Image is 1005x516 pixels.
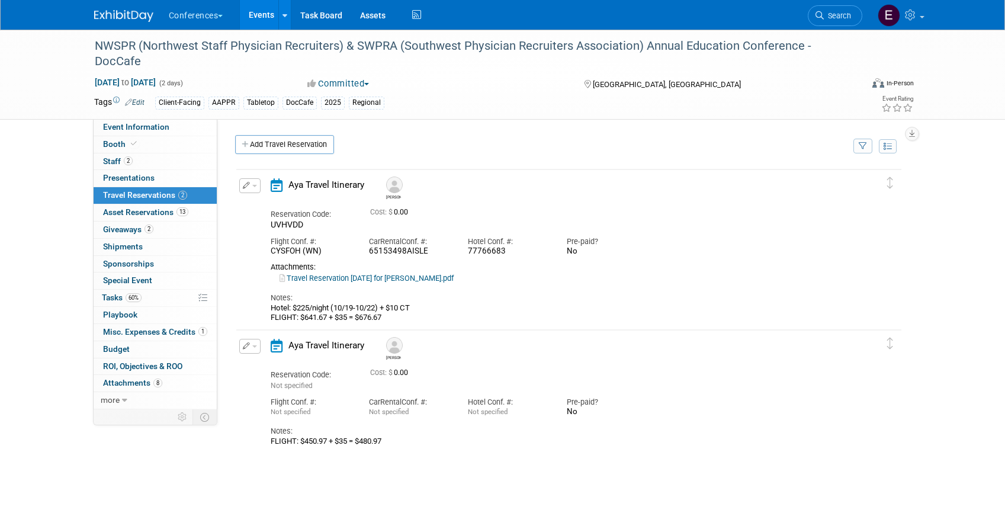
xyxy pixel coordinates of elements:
[567,407,577,416] span: No
[288,180,364,190] span: Aya Travel Itinerary
[126,293,142,302] span: 60%
[271,246,352,257] div: CYSFOH (WN)
[468,246,549,257] div: 77766683
[94,119,217,136] a: Event Information
[94,77,156,88] span: [DATE] [DATE]
[380,237,402,246] span: Rental
[235,135,334,154] a: Add Travel Reservation
[94,10,153,22] img: ExhibitDay
[94,273,217,289] a: Special Event
[103,259,154,268] span: Sponsorships
[94,222,217,238] a: Giveaways2
[887,338,893,350] i: Click and drag to move item
[872,78,884,88] img: Format-Inperson.png
[370,368,394,377] span: Cost: $
[271,339,282,352] i: Aya Travel Itinerary
[567,397,648,408] div: Pre-paid?
[94,324,217,341] a: Misc. Expenses & Credits1
[145,225,153,233] span: 2
[155,97,204,109] div: Client-Facing
[158,79,183,87] span: (2 days)
[103,173,155,182] span: Presentations
[468,408,508,416] span: Not specified
[94,187,217,204] a: Travel Reservations2
[94,136,217,153] a: Booth
[125,98,145,107] a: Edit
[369,397,450,408] div: Car Conf. #:
[124,156,133,165] span: 2
[103,156,133,166] span: Staff
[178,191,187,200] span: 2
[271,382,313,390] span: Not specified
[94,239,217,255] a: Shipments
[103,310,137,319] span: Playbook
[101,395,120,405] span: more
[593,80,741,89] span: [GEOGRAPHIC_DATA], [GEOGRAPHIC_DATA]
[369,236,450,247] div: Car Conf. #:
[172,409,193,425] td: Personalize Event Tab Strip
[303,78,374,90] button: Committed
[94,392,217,409] a: more
[370,208,413,216] span: 0.00
[94,96,145,110] td: Tags
[198,327,207,336] span: 1
[792,76,914,94] div: Event Format
[103,327,207,336] span: Misc. Expenses & Credits
[271,370,352,380] div: Reservation Code:
[386,193,401,200] div: Michael Graham
[103,190,187,200] span: Travel Reservations
[271,303,846,323] div: Hotel: $225/night (10/19-10/22) + $10 CT FLIGHT: $641.67 + $35 = $676.67
[271,209,352,220] div: Reservation Code:
[468,236,549,247] div: Hotel Conf. #:
[282,97,317,109] div: DocCafe
[881,96,913,102] div: Event Rating
[103,275,152,285] span: Special Event
[824,11,851,20] span: Search
[321,97,345,109] div: 2025
[94,153,217,170] a: Staff2
[120,78,131,87] span: to
[153,379,162,387] span: 8
[103,225,153,234] span: Giveaways
[380,398,402,406] span: Rental
[94,170,217,187] a: Presentations
[369,408,409,416] span: Not specified
[370,368,413,377] span: 0.00
[271,408,310,416] span: Not specified
[567,246,577,255] span: No
[271,426,846,437] div: Notes:
[102,293,142,302] span: Tasks
[271,397,352,408] div: Flight Conf. #:
[271,293,846,303] div: Notes:
[567,236,648,247] div: Pre-paid?
[103,122,169,132] span: Event Information
[383,337,404,360] div: Chris Pew
[468,397,549,408] div: Hotel Conf. #:
[103,139,139,149] span: Booth
[94,375,217,392] a: Attachments8
[280,274,454,283] a: Travel Reservation [DATE] for [PERSON_NAME].pdf
[103,242,143,251] span: Shipments
[271,178,282,192] i: Aya Travel Itinerary
[94,256,217,273] a: Sponsorships
[349,97,384,109] div: Regional
[386,177,403,193] img: Michael Graham
[208,97,239,109] div: AAPPR
[386,354,401,360] div: Chris Pew
[271,437,846,446] div: FLIGHT: $450.97 + $35 = $480.97
[94,341,217,358] a: Budget
[887,177,893,189] i: Click and drag to move item
[131,140,137,147] i: Booth reservation complete
[383,177,404,200] div: Michael Graham
[103,207,188,217] span: Asset Reservations
[94,358,217,375] a: ROI, Objectives & ROO
[808,5,862,26] a: Search
[886,79,914,88] div: In-Person
[271,236,352,247] div: Flight Conf. #:
[94,290,217,306] a: Tasks60%
[103,361,182,371] span: ROI, Objectives & ROO
[91,36,845,72] div: NWSPR (Northwest Staff Physician Recruiters) & SWPRA (Southwest Physician Recruiters Association)...
[103,378,162,387] span: Attachments
[94,204,217,221] a: Asset Reservations13
[103,344,130,354] span: Budget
